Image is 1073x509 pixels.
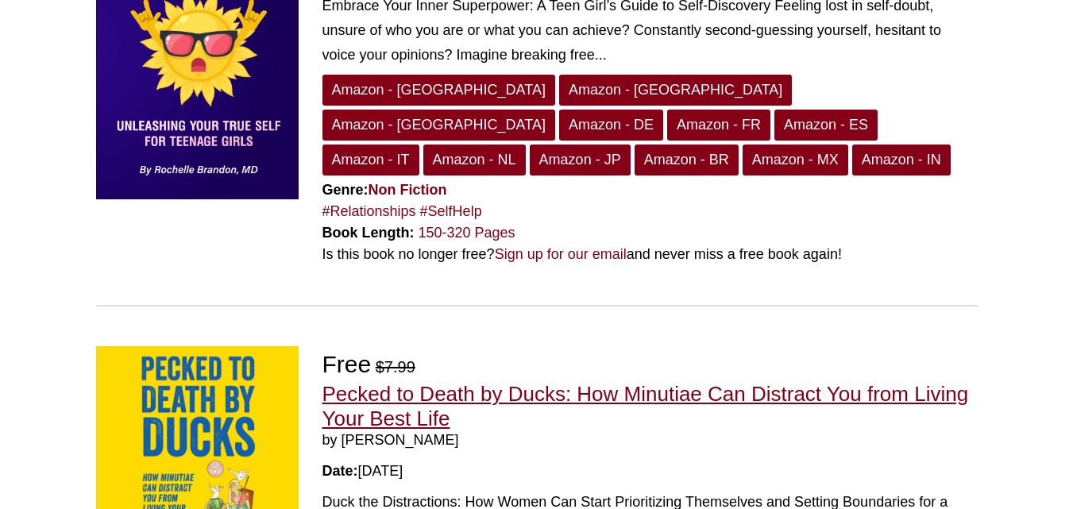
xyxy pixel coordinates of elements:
[322,145,419,175] a: Amazon - IT
[322,351,372,377] span: Free
[322,432,978,449] span: by [PERSON_NAME]
[376,358,415,376] del: $7.99
[419,225,515,241] a: 150-320 Pages
[322,110,555,141] a: Amazon - [GEOGRAPHIC_DATA]
[423,145,526,175] a: Amazon - NL
[559,75,792,106] a: Amazon - [GEOGRAPHIC_DATA]
[322,463,358,479] strong: Date:
[322,382,969,430] a: Pecked to Death by Ducks: How Minutiae Can Distract You from Living Your Best Life
[495,246,627,262] a: Sign up for our email
[322,461,978,482] div: [DATE]
[322,225,415,241] strong: Book Length:
[322,182,447,198] strong: Genre:
[322,75,555,106] a: Amazon - [GEOGRAPHIC_DATA]
[420,203,482,219] a: #SelfHelp
[635,145,739,175] a: Amazon - BR
[774,110,878,141] a: Amazon - ES
[667,110,770,141] a: Amazon - FR
[743,145,848,175] a: Amazon - MX
[369,182,447,198] a: Non Fiction
[559,110,663,141] a: Amazon - DE
[322,203,416,219] a: #Relationships
[530,145,631,175] a: Amazon - JP
[322,244,978,265] div: Is this book no longer free? and never miss a free book again!
[852,145,951,175] a: Amazon - IN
